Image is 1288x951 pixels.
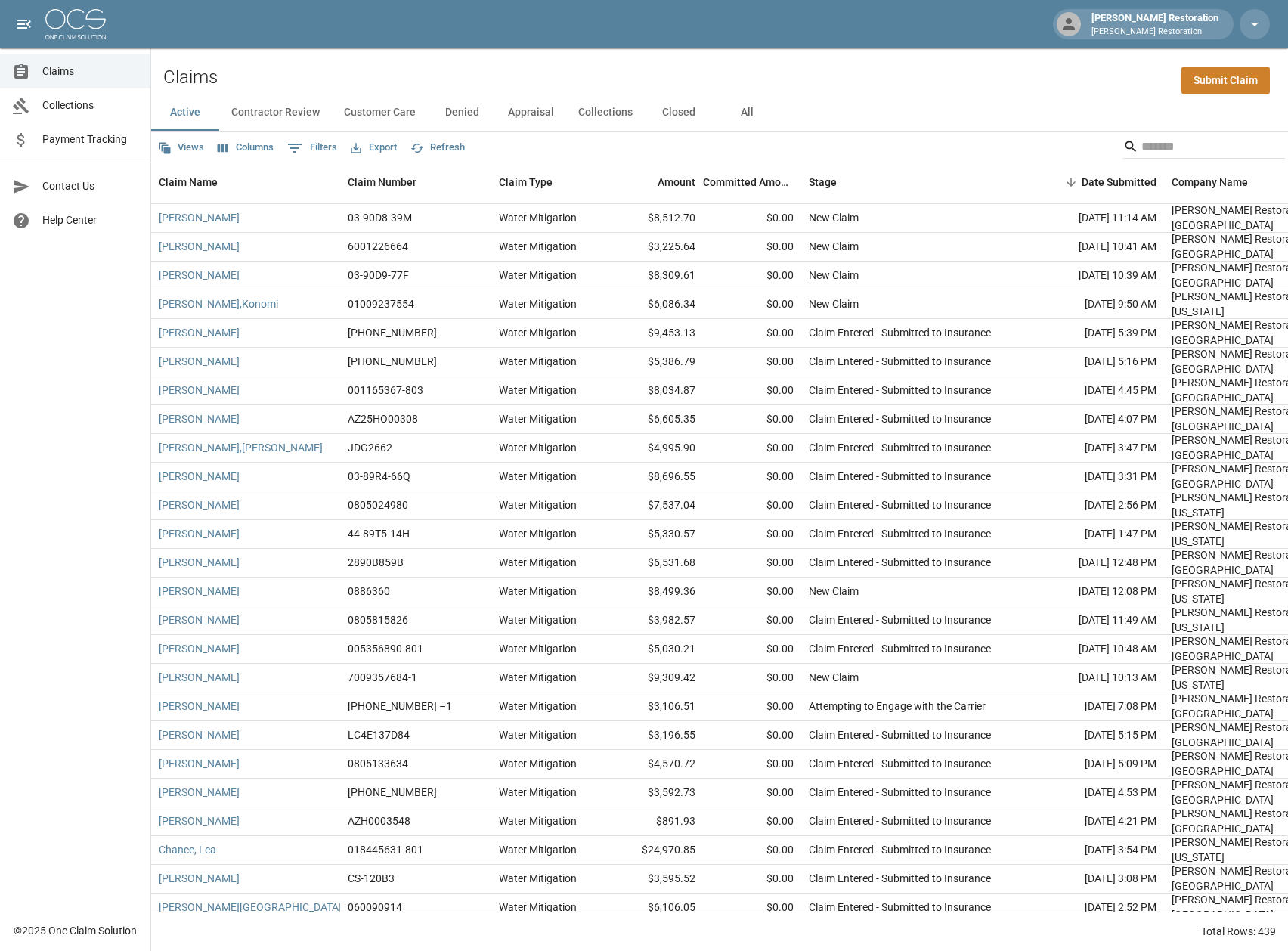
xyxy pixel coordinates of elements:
[348,727,410,742] div: LC4E137D84
[809,296,859,311] div: New Claim
[703,664,801,692] div: $0.00
[428,94,496,131] button: Denied
[159,325,240,340] a: [PERSON_NAME]
[809,871,991,886] div: Claim Entered - Submitted to Insurance
[809,670,859,685] div: New Claim
[809,842,991,857] div: Claim Entered - Submitted to Insurance
[1028,262,1164,290] div: [DATE] 10:39 AM
[809,411,991,426] div: Claim Entered - Submitted to Insurance
[645,94,713,131] button: Closed
[347,136,401,160] button: Export
[809,813,991,829] div: Claim Entered - Submitted to Insurance
[159,813,240,829] a: [PERSON_NAME]
[703,233,801,262] div: $0.00
[605,779,703,807] div: $3,592.73
[348,411,418,426] div: AZ25HO00308
[348,161,416,203] div: Claim Number
[703,161,794,203] div: Committed Amount
[809,555,991,570] div: Claim Entered - Submitted to Insurance
[703,204,801,233] div: $0.00
[703,606,801,635] div: $0.00
[42,132,138,147] span: Payment Tracking
[703,161,801,203] div: Committed Amount
[1028,348,1164,376] div: [DATE] 5:16 PM
[348,210,412,225] div: 03-90D8-39M
[703,721,801,750] div: $0.00
[499,699,577,714] div: Water Mitigation
[496,94,566,131] button: Appraisal
[605,434,703,463] div: $4,995.90
[159,161,218,203] div: Claim Name
[809,210,859,225] div: New Claim
[499,612,577,627] div: Water Mitigation
[499,296,577,311] div: Water Mitigation
[499,239,577,254] div: Water Mitigation
[499,469,577,484] div: Water Mitigation
[9,9,39,39] button: open drawer
[809,325,991,340] div: Claim Entered - Submitted to Insurance
[1028,807,1164,836] div: [DATE] 4:21 PM
[1028,290,1164,319] div: [DATE] 9:50 AM
[499,871,577,886] div: Water Mitigation
[1172,161,1248,203] div: Company Name
[1123,135,1285,162] div: Search
[703,836,801,865] div: $0.00
[809,756,991,771] div: Claim Entered - Submitted to Insurance
[703,779,801,807] div: $0.00
[1028,578,1164,606] div: [DATE] 12:08 PM
[348,641,423,656] div: 005356890-801
[219,94,332,131] button: Contractor Review
[605,721,703,750] div: $3,196.55
[499,411,577,426] div: Water Mitigation
[332,94,428,131] button: Customer Care
[703,750,801,779] div: $0.00
[348,900,402,915] div: 060090914
[1028,204,1164,233] div: [DATE] 11:14 AM
[42,98,138,113] span: Collections
[605,463,703,491] div: $8,696.55
[1028,376,1164,405] div: [DATE] 4:45 PM
[809,239,859,254] div: New Claim
[159,756,240,771] a: [PERSON_NAME]
[491,161,605,203] div: Claim Type
[407,136,469,160] button: Refresh
[348,670,417,685] div: 7009357684-1
[159,641,240,656] a: [PERSON_NAME]
[605,262,703,290] div: $8,309.61
[809,526,991,541] div: Claim Entered - Submitted to Insurance
[1085,11,1225,38] div: [PERSON_NAME] Restoration
[1028,233,1164,262] div: [DATE] 10:41 AM
[809,699,986,714] div: Attempting to Engage with the Carrier
[348,584,390,599] div: 0886360
[159,699,240,714] a: [PERSON_NAME]
[1028,405,1164,434] div: [DATE] 4:07 PM
[159,670,240,685] a: [PERSON_NAME]
[1028,779,1164,807] div: [DATE] 4:53 PM
[163,67,218,88] h2: Claims
[348,296,414,311] div: 01009237554
[605,635,703,664] div: $5,030.21
[566,94,645,131] button: Collections
[658,161,695,203] div: Amount
[605,606,703,635] div: $3,982.57
[703,520,801,549] div: $0.00
[159,842,216,857] a: Chance, Lea
[159,440,323,455] a: [PERSON_NAME],[PERSON_NAME]
[348,440,392,455] div: JDG2662
[42,64,138,79] span: Claims
[605,750,703,779] div: $4,570.72
[809,268,859,283] div: New Claim
[499,900,577,915] div: Water Mitigation
[703,290,801,319] div: $0.00
[605,520,703,549] div: $5,330.57
[499,161,553,203] div: Claim Type
[809,641,991,656] div: Claim Entered - Submitted to Insurance
[1028,721,1164,750] div: [DATE] 5:15 PM
[605,204,703,233] div: $8,512.70
[499,325,577,340] div: Water Mitigation
[703,865,801,894] div: $0.00
[159,612,240,627] a: [PERSON_NAME]
[340,161,491,203] div: Claim Number
[703,894,801,922] div: $0.00
[703,578,801,606] div: $0.00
